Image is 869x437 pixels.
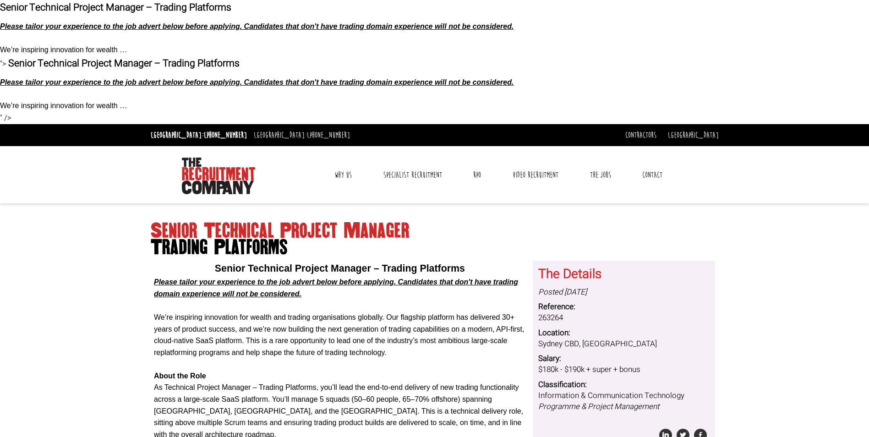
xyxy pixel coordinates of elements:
[328,164,359,186] a: Why Us
[377,164,449,186] a: Specialist Recruitment
[538,312,710,323] dd: 263264
[154,300,526,358] p: We’re inspiring innovation for wealth and trading organisations globally. Our flagship platform h...
[538,379,710,390] dt: Classification:
[154,278,518,298] span: Please tailor your experience to the job advert below before applying. Candidates that don't have...
[151,223,719,256] h1: Senior Technical Project Manager
[583,164,618,186] a: The Jobs
[154,372,206,380] b: About the Role
[8,56,240,71] span: Senior Technical Project Manager – Trading Platforms
[625,130,656,140] a: Contractors
[538,301,710,312] dt: Reference:
[538,353,710,364] dt: Salary:
[538,328,710,339] dt: Location:
[538,286,587,298] i: Posted [DATE]
[204,130,247,140] a: [PHONE_NUMBER]
[148,128,249,142] li: [GEOGRAPHIC_DATA]:
[538,339,710,350] dd: Sydney CBD, [GEOGRAPHIC_DATA]
[538,268,710,282] h3: The Details
[538,364,710,375] dd: $180k - $190k + super + bonus
[182,158,255,194] img: The Recruitment Company
[251,128,352,142] li: [GEOGRAPHIC_DATA]:
[538,401,659,412] i: Programme & Project Management
[215,263,465,274] span: Senior Technical Project Manager – Trading Platforms
[307,130,350,140] a: [PHONE_NUMBER]
[151,239,719,256] span: Trading Platforms
[538,390,710,413] dd: Information & Communication Technology
[635,164,669,186] a: Contact
[466,164,488,186] a: RPO
[668,130,719,140] a: [GEOGRAPHIC_DATA]
[506,164,565,186] a: Video Recruitment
